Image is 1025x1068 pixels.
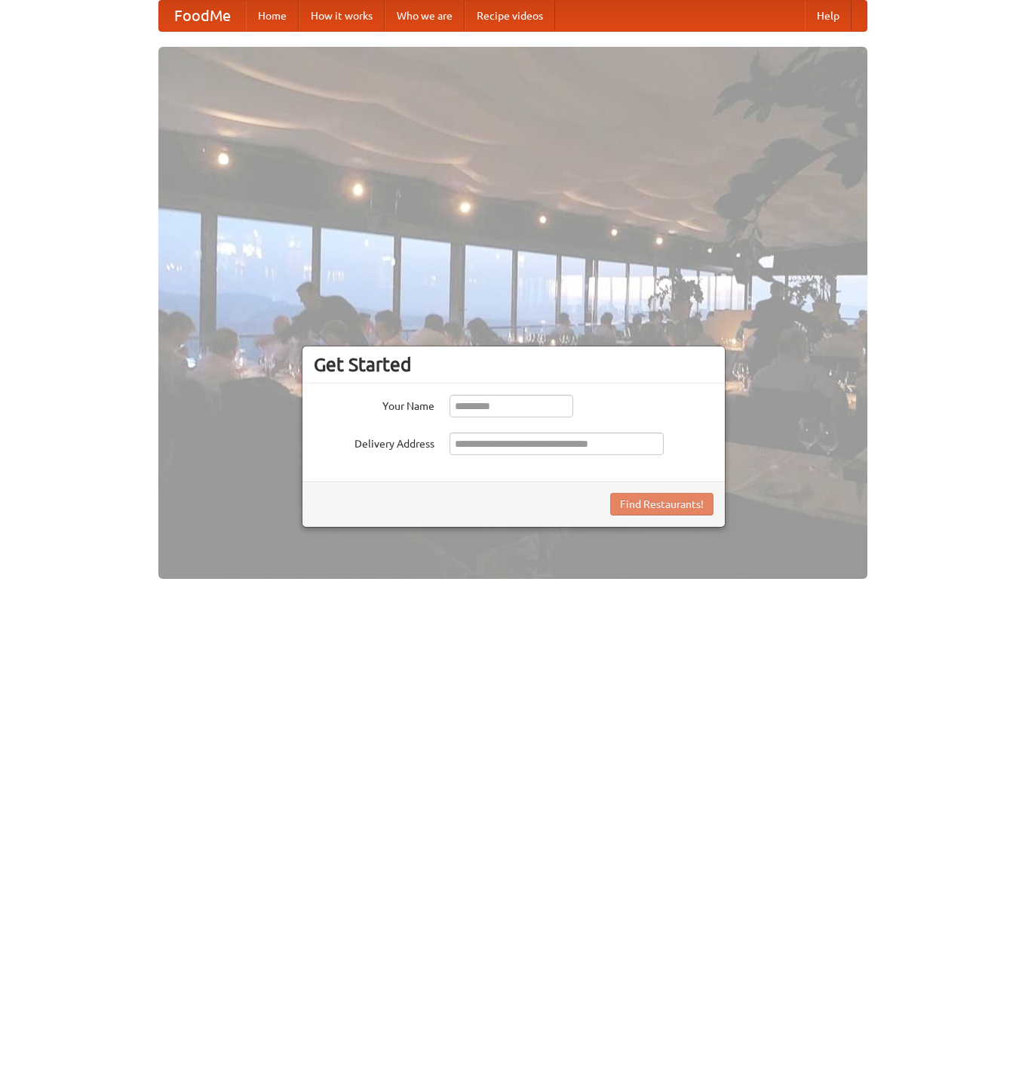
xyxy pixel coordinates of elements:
[314,432,434,451] label: Delivery Address
[246,1,299,31] a: Home
[314,353,714,376] h3: Get Started
[159,1,246,31] a: FoodMe
[610,493,714,516] button: Find Restaurants!
[299,1,385,31] a: How it works
[465,1,555,31] a: Recipe videos
[314,395,434,414] label: Your Name
[805,1,852,31] a: Help
[385,1,465,31] a: Who we are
